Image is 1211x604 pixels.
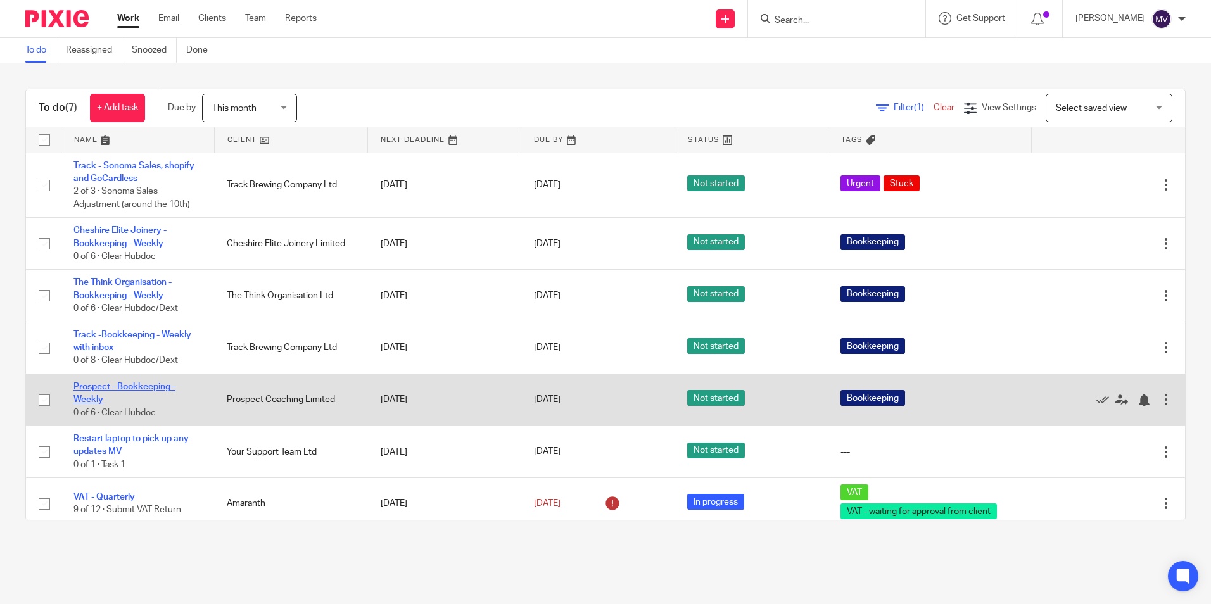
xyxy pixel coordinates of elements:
a: Prospect - Bookkeeping - Weekly [73,382,175,404]
span: Not started [687,234,745,250]
a: Track - Sonoma Sales, shopify and GoCardless [73,161,194,183]
a: Reassigned [66,38,122,63]
img: Pixie [25,10,89,27]
a: The Think Organisation - Bookkeeping - Weekly [73,278,172,299]
span: [DATE] [534,395,561,404]
input: Search [773,15,887,27]
p: Due by [168,101,196,114]
span: Bookkeeping [840,286,905,302]
span: (7) [65,103,77,113]
a: Work [117,12,139,25]
td: [DATE] [368,322,521,374]
a: Restart laptop to pick up any updates MV [73,434,189,456]
span: Not started [687,390,745,406]
td: [DATE] [368,270,521,322]
span: 0 of 6 · Clear Hubdoc/Dext [73,304,178,313]
td: [DATE] [368,218,521,270]
a: Email [158,12,179,25]
a: Cheshire Elite Joinery - Bookkeeping - Weekly [73,226,167,248]
span: Bookkeeping [840,338,905,354]
span: 0 of 6 · Clear Hubdoc [73,252,156,261]
span: Get Support [956,14,1005,23]
span: [DATE] [534,239,561,248]
span: In progress [687,494,744,510]
span: [DATE] [534,499,561,508]
span: Select saved view [1056,104,1127,113]
span: Filter [894,103,934,112]
p: [PERSON_NAME] [1075,12,1145,25]
td: Amaranth [214,478,367,529]
span: Tags [841,136,863,143]
td: [DATE] [368,478,521,529]
span: Not started [687,338,745,354]
a: To do [25,38,56,63]
td: Cheshire Elite Joinery Limited [214,218,367,270]
span: [DATE] [534,343,561,352]
span: [DATE] [534,448,561,456]
span: (1) [914,103,924,112]
span: VAT - waiting for approval from client [840,503,997,519]
td: [DATE] [368,374,521,425]
td: Prospect Coaching Limited [214,374,367,425]
td: Your Support Team Ltd [214,426,367,478]
span: 9 of 12 · Submit VAT Return [73,505,181,514]
a: Reports [285,12,317,25]
a: Done [186,38,217,63]
span: 0 of 6 · Clear Hubdoc [73,408,156,417]
span: Not started [687,175,745,191]
h1: To do [39,101,77,115]
span: Bookkeeping [840,234,905,250]
span: View Settings [982,103,1036,112]
span: Stuck [884,175,920,191]
td: [DATE] [368,153,521,218]
span: This month [212,104,257,113]
span: Bookkeeping [840,390,905,406]
span: Urgent [840,175,880,191]
a: Clients [198,12,226,25]
span: [DATE] [534,180,561,189]
a: Mark as done [1096,393,1115,406]
td: [DATE] [368,426,521,478]
span: 2 of 3 · Sonoma Sales Adjustment (around the 10th) [73,187,190,209]
span: VAT [840,484,868,500]
a: + Add task [90,94,145,122]
a: Track -Bookkeeping - Weekly with inbox [73,330,191,352]
a: Team [245,12,266,25]
img: svg%3E [1151,9,1172,29]
span: 0 of 1 · Task 1 [73,460,125,469]
span: [DATE] [534,291,561,300]
a: Clear [934,103,954,112]
span: Not started [687,286,745,302]
td: The Think Organisation Ltd [214,270,367,322]
a: VAT - Quarterly [73,493,135,501]
div: --- [840,446,1018,458]
span: Not started [687,443,745,458]
td: Track Brewing Company Ltd [214,322,367,374]
a: Snoozed [132,38,177,63]
td: Track Brewing Company Ltd [214,153,367,218]
span: 0 of 8 · Clear Hubdoc/Dext [73,356,178,365]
